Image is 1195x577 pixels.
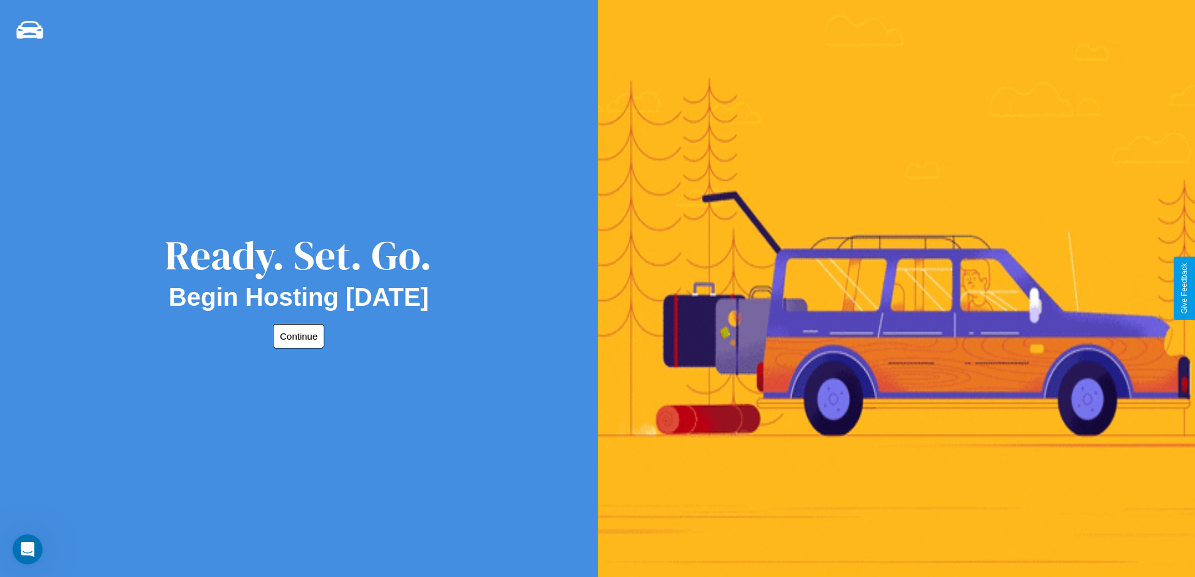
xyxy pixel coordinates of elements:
div: Give Feedback [1180,263,1189,314]
div: Ready. Set. Go. [165,227,432,283]
button: Continue [273,324,324,348]
h2: Begin Hosting [DATE] [169,283,429,311]
iframe: Intercom live chat [13,534,43,564]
